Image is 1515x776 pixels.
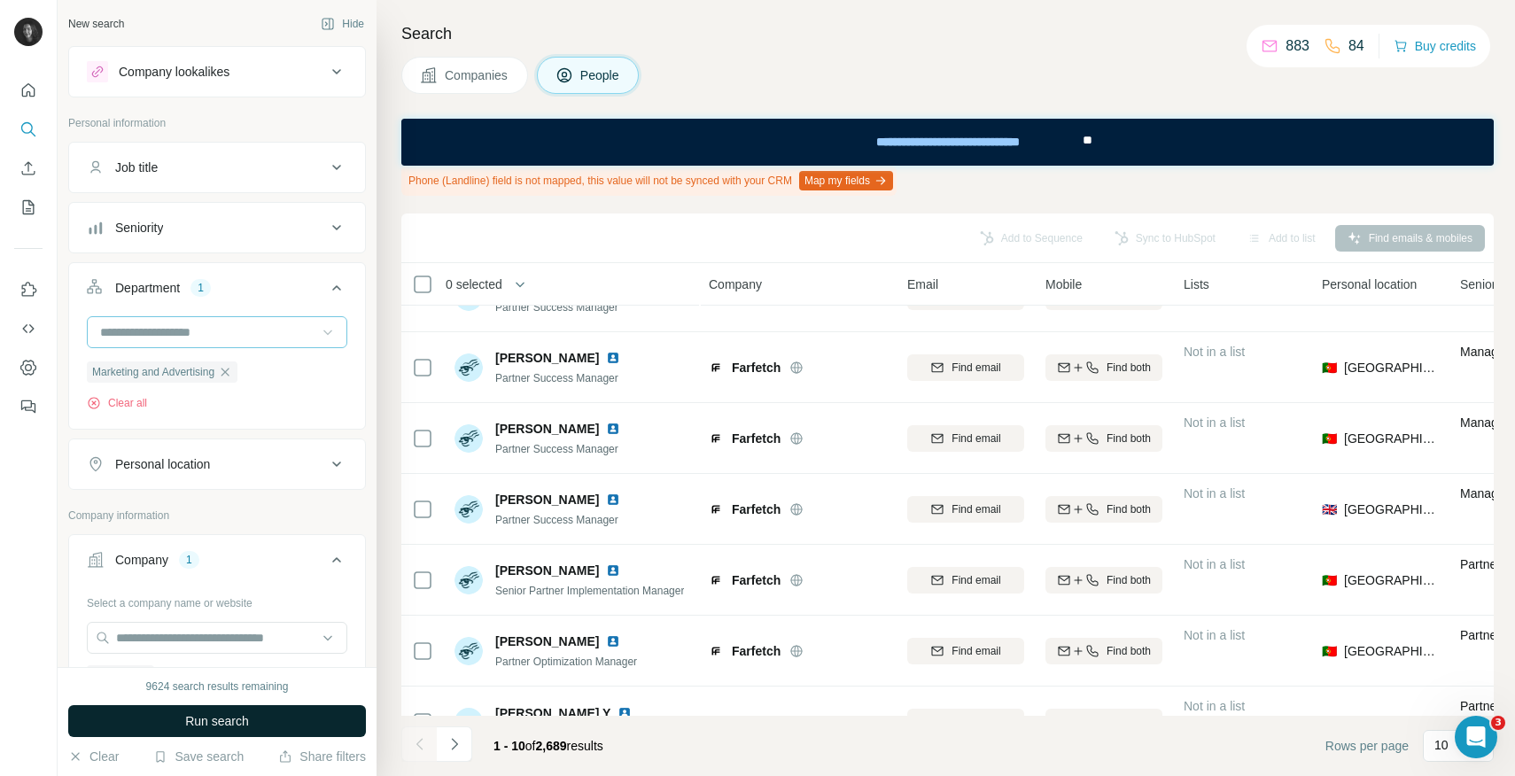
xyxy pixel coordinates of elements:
img: LinkedIn logo [606,422,620,436]
span: [PERSON_NAME] [495,491,599,508]
span: Marketing and Advertising [92,364,214,380]
img: Logo of Farfetch [709,361,723,375]
span: Mobile [1045,275,1082,293]
img: Logo of Farfetch [709,644,723,658]
div: 1 [179,552,199,568]
img: Avatar [454,495,483,524]
iframe: Intercom live chat [1455,716,1497,758]
span: Find both [1107,431,1151,446]
button: Find email [907,709,1024,735]
button: Company1 [69,539,365,588]
button: Company lookalikes [69,50,365,93]
button: Share filters [278,748,366,765]
button: Find both [1045,638,1162,664]
span: Not in a list [1184,415,1245,430]
button: Navigate to next page [437,726,472,762]
button: Personal location [69,443,365,485]
div: Company [115,551,168,569]
span: People [580,66,621,84]
img: Avatar [454,637,483,665]
button: Save search [153,748,244,765]
span: 0 selected [446,275,502,293]
span: Run search [185,712,249,730]
button: Department1 [69,267,365,316]
span: of [525,739,536,753]
button: Find both [1045,567,1162,594]
button: Clear [68,748,119,765]
img: Avatar [454,424,483,453]
div: Select a company name or website [87,588,347,611]
button: Find both [1045,354,1162,381]
button: Buy credits [1394,34,1476,58]
span: 🇵🇹 [1322,430,1337,447]
button: Find both [1045,425,1162,452]
span: Partner Success Manager [495,514,618,526]
img: Logo of Farfetch [709,573,723,587]
span: 1 - 10 [493,739,525,753]
button: Find email [907,496,1024,523]
span: Rows per page [1325,737,1409,755]
span: Personal location [1322,275,1417,293]
span: Find email [952,501,1000,517]
button: Run search [68,705,366,737]
span: Farfetch [732,642,781,660]
div: Personal location [115,455,210,473]
span: results [493,739,603,753]
span: [GEOGRAPHIC_DATA] [1344,642,1439,660]
p: Company information [68,508,366,524]
span: Find both [1107,501,1151,517]
span: [PERSON_NAME] [495,420,599,438]
span: 🇵🇹 [1322,642,1337,660]
span: [GEOGRAPHIC_DATA] [1344,501,1439,518]
span: Seniority [1460,275,1508,293]
span: Find email [952,714,1000,730]
span: Farfetch [732,713,781,731]
button: Seniority [69,206,365,249]
button: Find email [907,354,1024,381]
button: Feedback [14,391,43,423]
img: LinkedIn logo [606,493,620,507]
div: Company lookalikes [119,63,229,81]
img: Avatar [454,566,483,594]
span: 🇬🇧 [1322,501,1337,518]
p: Personal information [68,115,366,131]
span: [GEOGRAPHIC_DATA] [1344,430,1439,447]
p: 10 [1434,736,1449,754]
span: Lists [1184,275,1209,293]
span: [PERSON_NAME] [495,632,599,650]
iframe: Banner [401,119,1494,166]
span: Email [907,275,938,293]
span: Farfetch [732,359,781,376]
div: New search [68,16,124,32]
div: Seniority [115,219,163,237]
span: Not in a list [1184,699,1245,713]
span: [GEOGRAPHIC_DATA] [1344,713,1439,731]
button: Search [14,113,43,145]
span: Farfetch [732,430,781,447]
span: Partner Success Manager [495,301,618,314]
img: Avatar [454,353,483,382]
div: Department [115,279,180,297]
span: Find both [1107,572,1151,588]
span: Company [709,275,762,293]
button: Use Surfe on LinkedIn [14,274,43,306]
img: Avatar [14,18,43,46]
span: 🇯🇵 [1322,713,1337,731]
span: 3 [1491,716,1505,730]
span: [PERSON_NAME] [495,349,599,367]
button: Job title [69,146,365,189]
span: Find both [1107,360,1151,376]
img: LinkedIn logo [618,706,632,720]
img: Logo of Farfetch [709,502,723,516]
span: 2,689 [536,739,567,753]
img: Logo of Farfetch [709,715,723,729]
img: LinkedIn logo [606,634,620,648]
span: 🇵🇹 [1322,571,1337,589]
span: [GEOGRAPHIC_DATA] [1344,359,1439,376]
span: Partner Success Manager [495,372,618,384]
span: Find email [952,431,1000,446]
button: Hide [308,11,377,37]
span: Find email [952,643,1000,659]
button: Find email [907,638,1024,664]
span: Not in a list [1184,345,1245,359]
